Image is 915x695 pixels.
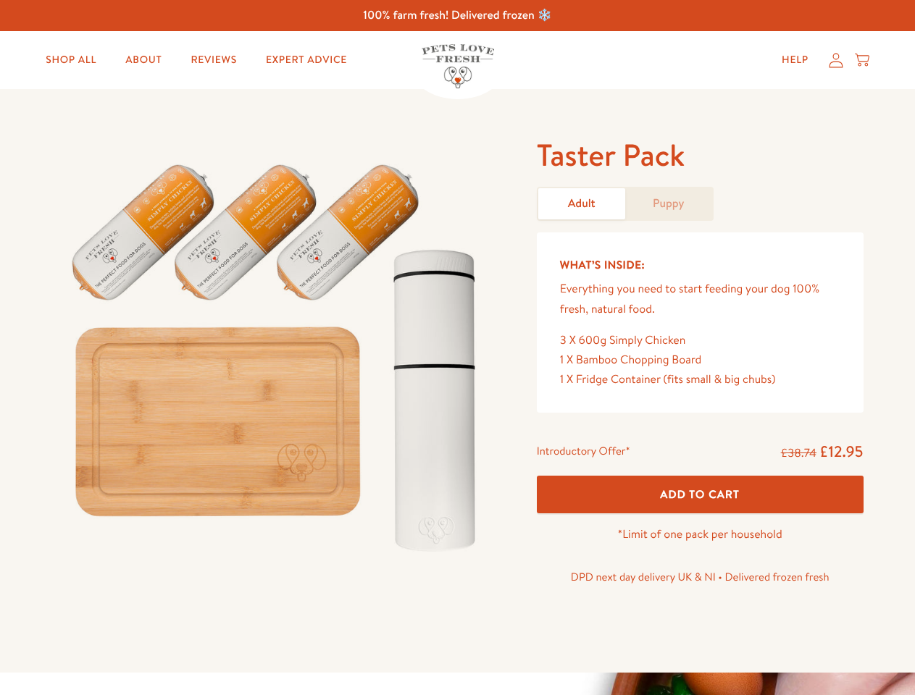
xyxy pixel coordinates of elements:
p: *Limit of one pack per household [537,525,864,544]
a: About [114,46,173,75]
p: Everything you need to start feeding your dog 100% fresh, natural food. [560,279,840,319]
a: Adult [538,188,625,219]
div: 3 X 600g Simply Chicken [560,331,840,350]
h5: What’s Inside: [560,256,840,274]
button: Add To Cart [537,476,864,514]
a: Shop All [34,46,108,75]
div: 1 X Fridge Container (fits small & big chubs) [560,370,840,389]
img: Pets Love Fresh [422,44,494,88]
img: Taster Pack - Adult [52,135,502,567]
a: Puppy [625,188,712,219]
a: Expert Advice [254,46,359,75]
a: Help [770,46,820,75]
h1: Taster Pack [537,135,864,175]
p: DPD next day delivery UK & NI • Delivered frozen fresh [537,568,864,586]
div: Introductory Offer* [537,442,630,463]
a: Reviews [179,46,248,75]
s: £38.74 [781,445,816,461]
span: Add To Cart [660,486,740,502]
span: 1 X Bamboo Chopping Board [560,352,702,368]
span: £12.95 [819,441,864,462]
